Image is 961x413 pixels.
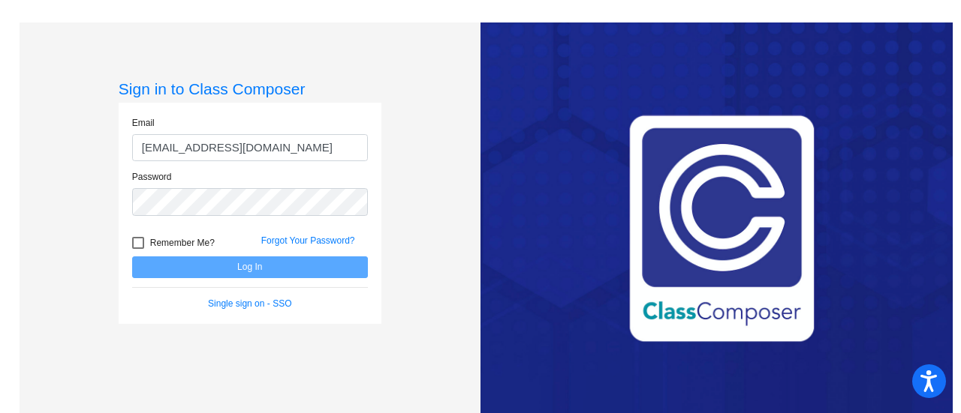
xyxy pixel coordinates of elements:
[261,235,355,246] a: Forgot Your Password?
[208,298,291,309] a: Single sign on - SSO
[132,256,368,278] button: Log In
[150,234,215,252] span: Remember Me?
[119,79,381,98] h3: Sign in to Class Composer
[132,116,155,130] label: Email
[132,170,172,184] label: Password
